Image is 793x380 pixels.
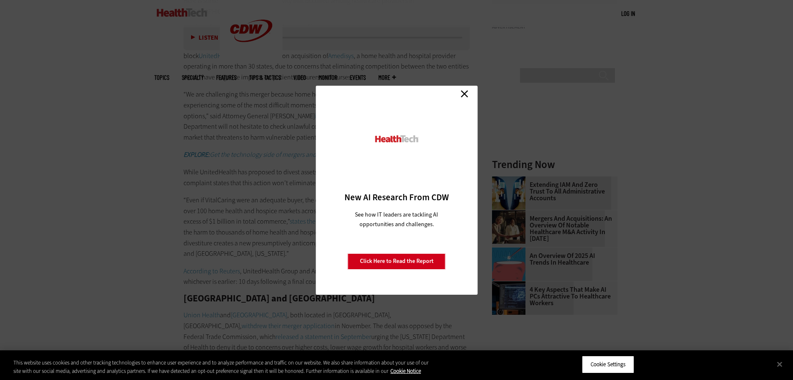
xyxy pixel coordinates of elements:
[330,191,463,203] h3: New AI Research From CDW
[374,135,419,143] img: HealthTech_0.png
[348,253,446,269] a: Click Here to Read the Report
[345,210,448,229] p: See how IT leaders are tackling AI opportunities and challenges.
[770,355,789,373] button: Close
[582,356,634,373] button: Cookie Settings
[13,359,436,375] div: This website uses cookies and other tracking technologies to enhance user experience and to analy...
[458,88,471,100] a: Close
[390,367,421,375] a: More information about your privacy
